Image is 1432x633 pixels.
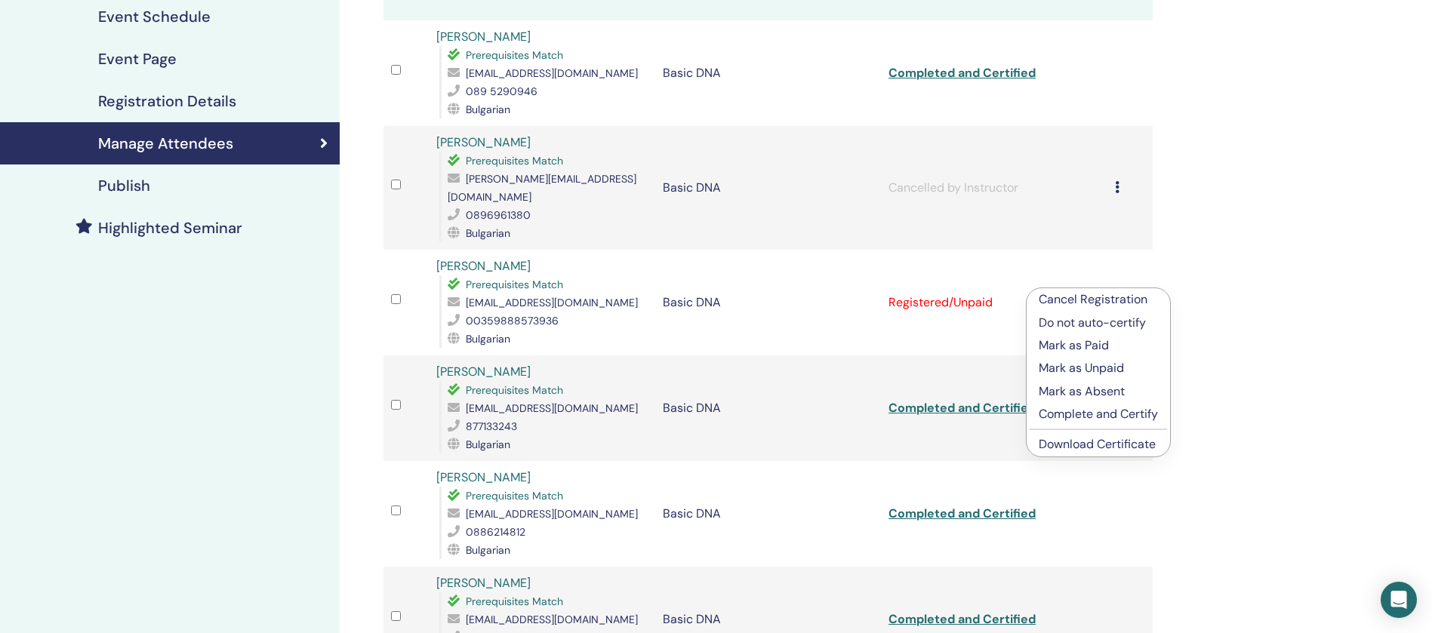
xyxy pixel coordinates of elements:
[1039,383,1158,401] p: Mark as Absent
[466,489,563,502] span: Prerequisites Match
[466,296,638,309] span: [EMAIL_ADDRESS][DOMAIN_NAME]
[466,613,638,626] span: [EMAIL_ADDRESS][DOMAIN_NAME]
[655,126,882,250] td: Basic DNA
[1039,359,1158,377] p: Mark as Unpaid
[655,250,882,355] td: Basic DNA
[466,48,563,62] span: Prerequisites Match
[466,543,510,557] span: Bulgarian
[1039,314,1158,332] p: Do not auto-certify
[98,177,150,195] h4: Publish
[98,219,242,237] h4: Highlighted Seminar
[98,50,177,68] h4: Event Page
[888,400,1036,416] a: Completed and Certified
[1381,582,1417,618] div: Open Intercom Messenger
[888,65,1036,81] a: Completed and Certified
[436,469,531,485] a: [PERSON_NAME]
[888,611,1036,627] a: Completed and Certified
[436,364,531,379] a: [PERSON_NAME]
[1039,290,1158,309] p: Cancel Registration
[466,314,559,327] span: 00359888573936
[436,29,531,45] a: [PERSON_NAME]
[98,8,211,26] h4: Event Schedule
[466,66,638,80] span: [EMAIL_ADDRESS][DOMAIN_NAME]
[655,20,882,126] td: Basic DNA
[466,383,563,397] span: Prerequisites Match
[888,505,1036,521] a: Completed and Certified
[436,134,531,150] a: [PERSON_NAME]
[466,154,563,167] span: Prerequisites Match
[466,525,525,539] span: 0886214812
[436,575,531,591] a: [PERSON_NAME]
[1039,336,1158,355] p: Mark as Paid
[466,278,563,291] span: Prerequisites Match
[448,172,636,204] span: [PERSON_NAME][EMAIL_ADDRESS][DOMAIN_NAME]
[466,226,510,240] span: Bulgarian
[466,401,638,415] span: [EMAIL_ADDRESS][DOMAIN_NAME]
[655,461,882,567] td: Basic DNA
[466,85,537,98] span: 089 5290946
[466,438,510,451] span: Bulgarian
[98,92,236,110] h4: Registration Details
[98,134,233,152] h4: Manage Attendees
[466,419,517,433] span: 877133243
[1039,436,1156,452] a: Download Certificate
[466,507,638,521] span: [EMAIL_ADDRESS][DOMAIN_NAME]
[436,258,531,274] a: [PERSON_NAME]
[466,332,510,346] span: Bulgarian
[1039,405,1158,423] p: Complete and Certify
[466,595,563,608] span: Prerequisites Match
[466,208,531,222] span: 0896961380
[466,103,510,116] span: Bulgarian
[655,355,882,461] td: Basic DNA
